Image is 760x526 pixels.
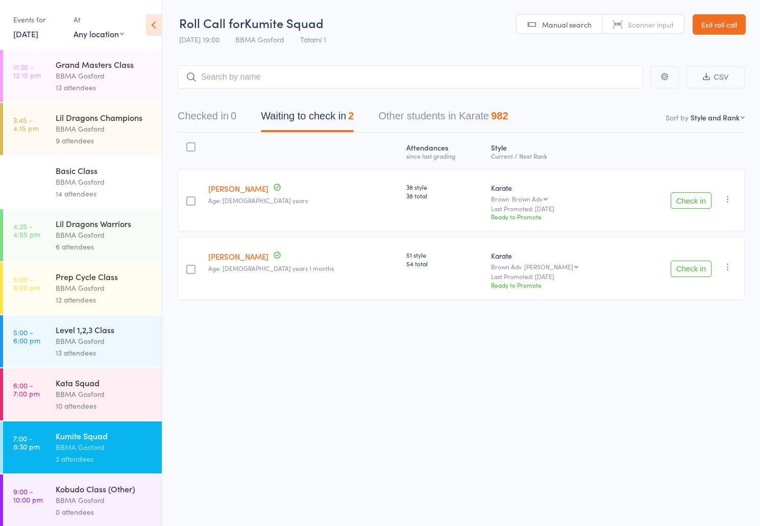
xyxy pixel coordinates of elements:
span: 51 style [406,251,483,259]
span: Age: [DEMOGRAPHIC_DATA] years [208,196,308,205]
a: [PERSON_NAME] [208,251,268,262]
span: 38 style [406,183,483,191]
div: Level 1,2,3 Class [56,324,153,335]
div: 10 attendees [56,400,153,412]
span: BBMA Gosford [235,34,284,44]
div: BBMA Gosford [56,70,153,82]
time: 7:00 - 8:30 pm [13,434,40,450]
time: 4:00 - 4:45 pm [13,169,40,185]
button: Waiting to check in2 [261,105,354,132]
div: 13 attendees [56,347,153,359]
div: BBMA Gosford [56,229,153,241]
div: Grand Masters Class [56,59,153,70]
small: Last Promoted: [DATE] [491,273,624,280]
button: Checked in0 [178,105,236,132]
div: Brown [491,195,624,202]
a: Exit roll call [693,14,746,35]
div: Events for [13,11,63,28]
div: [PERSON_NAME] [524,263,573,270]
div: Any location [73,28,124,39]
time: 11:30 - 12:15 pm [13,63,41,79]
div: Brown Adv [512,195,543,202]
div: Ready to Promote [491,281,624,289]
div: Basic Class [56,165,153,176]
span: Age: [DEMOGRAPHIC_DATA] years 1 months [208,264,334,272]
span: Roll Call for [179,14,244,31]
label: Sort by [666,112,689,122]
div: Current / Next Rank [491,153,624,159]
div: 2 attendees [56,453,153,465]
time: 3:45 - 4:15 pm [13,116,39,132]
div: 14 attendees [56,188,153,199]
div: 982 [491,110,508,121]
a: 6:00 -7:00 pmKata SquadBBMA Gosford10 attendees [3,368,162,420]
time: 5:00 - 6:00 pm [13,275,40,291]
a: [DATE] [13,28,38,39]
a: 4:00 -4:45 pmBasic ClassBBMA Gosford14 attendees [3,156,162,208]
span: Scanner input [628,19,674,30]
div: Karate [491,251,624,261]
div: Kata Squad [56,377,153,388]
a: 5:00 -6:00 pmPrep Cycle ClassBBMA Gosford12 attendees [3,262,162,314]
span: [DATE] 19:00 [179,34,219,44]
button: CSV [687,66,745,88]
div: 13 attendees [56,82,153,93]
div: BBMA Gosford [56,494,153,506]
button: Check in [671,192,712,209]
time: 9:00 - 10:00 pm [13,487,43,504]
a: 11:30 -12:15 pmGrand Masters ClassBBMA Gosford13 attendees [3,50,162,102]
div: Style [487,137,628,164]
div: 0 attendees [56,506,153,518]
small: Last Promoted: [DATE] [491,205,624,212]
div: Kumite Squad [56,430,153,441]
span: 54 total [406,259,483,268]
div: 9 attendees [56,135,153,146]
a: 7:00 -8:30 pmKumite SquadBBMA Gosford2 attendees [3,421,162,473]
div: since last grading [406,153,483,159]
div: Atten­dances [402,137,487,164]
div: BBMA Gosford [56,388,153,400]
div: BBMA Gosford [56,123,153,135]
div: Ready to Promote [491,212,624,221]
div: 0 [231,110,236,121]
a: 3:45 -4:15 pmLil Dragons ChampionsBBMA Gosford9 attendees [3,103,162,155]
div: BBMA Gosford [56,282,153,294]
button: Other students in Karate982 [378,105,508,132]
time: 5:00 - 6:00 pm [13,328,40,344]
div: 6 attendees [56,241,153,253]
div: Kobudo Class (Other) [56,483,153,494]
div: Lil Dragons Warriors [56,218,153,229]
div: 2 [348,110,354,121]
span: Manual search [542,19,592,30]
span: Tatami 1 [300,34,326,44]
time: 6:00 - 7:00 pm [13,381,40,397]
button: Check in [671,261,712,277]
div: BBMA Gosford [56,176,153,188]
span: Kumite Squad [244,14,324,31]
div: Lil Dragons Champions [56,112,153,123]
span: 38 total [406,191,483,200]
input: Search by name [178,65,643,89]
div: BBMA Gosford [56,335,153,347]
div: Style and Rank [691,112,740,122]
a: 5:00 -6:00 pmLevel 1,2,3 ClassBBMA Gosford13 attendees [3,315,162,367]
div: Brown Adv [491,263,624,270]
time: 4:25 - 4:55 pm [13,222,40,238]
div: 12 attendees [56,294,153,306]
div: Karate [491,183,624,193]
a: [PERSON_NAME] [208,183,268,194]
div: At [73,11,124,28]
div: Prep Cycle Class [56,271,153,282]
div: BBMA Gosford [56,441,153,453]
a: 4:25 -4:55 pmLil Dragons WarriorsBBMA Gosford6 attendees [3,209,162,261]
